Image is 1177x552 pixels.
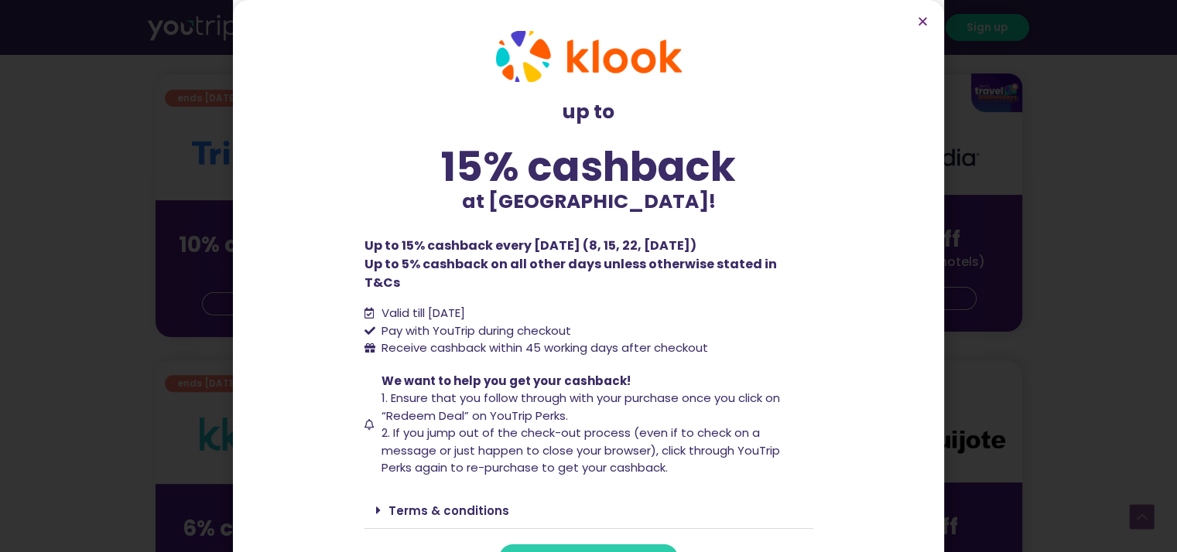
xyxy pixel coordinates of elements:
span: 2. If you jump out of the check-out process (even if to check on a message or just happen to clos... [381,424,780,475]
span: Valid till [DATE] [378,305,465,322]
span: 1. Ensure that you follow through with your purchase once you click on “Redeem Deal” on YouTrip P... [381,390,780,424]
span: We want to help you get your cashback! [381,373,631,389]
span: Pay with YouTrip during checkout [378,322,571,340]
span: Receive cashback within 45 working days after checkout [378,339,708,357]
div: 15% cashback [364,146,813,187]
a: Close [917,15,929,27]
div: Terms & conditions [364,492,813,529]
a: Terms & conditions [388,503,509,519]
p: up to [364,97,813,127]
p: at [GEOGRAPHIC_DATA]! [364,187,813,216]
p: Up to 15% cashback every [DATE] (8, 15, 22, [DATE]) Up to 5% cashback on all other days unless ot... [364,237,813,292]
